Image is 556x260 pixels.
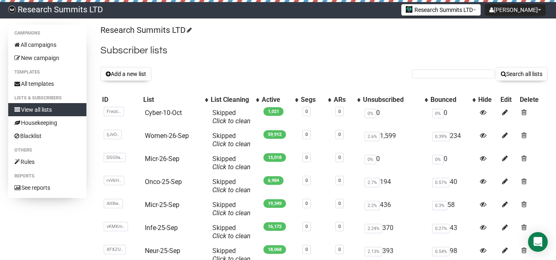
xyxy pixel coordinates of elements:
div: List Cleaning [211,96,252,104]
a: 0 [338,224,341,229]
span: rvVkH.. [104,176,124,185]
td: 194 [361,175,429,198]
th: Delete: No sort applied, sorting is disabled [518,94,548,106]
span: 2.13% [365,247,382,256]
td: 0 [429,106,477,129]
li: Reports [8,171,86,181]
a: Micr-26-Sep [145,155,179,163]
div: Open Intercom Messenger [528,232,548,252]
h2: Subscriber lists [100,43,548,58]
span: vKMKm.. [104,222,128,231]
a: 0 [305,109,308,114]
div: Delete [520,96,546,104]
div: Segs [301,96,324,104]
img: 2.jpg [406,6,412,13]
a: 0 [338,132,341,137]
span: 1,021 [263,107,284,116]
div: Bounced [430,96,468,104]
th: Bounced: No sort applied, activate to apply an ascending sort [429,94,477,106]
span: DSG9a.. [104,153,126,162]
th: Hide: No sort applied, sorting is disabled [477,94,499,106]
span: 0% [432,109,444,118]
span: Skipped [212,155,251,171]
th: Unsubscribed: No sort applied, activate to apply an ascending sort [361,94,429,106]
a: Click to clean [212,140,251,148]
a: Cyber-10-Oct [145,109,182,117]
span: 0% [365,109,376,118]
span: 6,984 [263,176,284,185]
a: Click to clean [212,209,251,217]
td: 0 [361,152,429,175]
a: 0 [305,155,308,160]
span: 19,349 [263,199,286,208]
span: 18,068 [263,245,286,254]
button: Add a new list [100,67,151,81]
button: Research Summits LTD [401,4,481,16]
th: ID: No sort applied, sorting is disabled [100,94,142,106]
th: Segs: No sort applied, activate to apply an ascending sort [299,94,332,106]
th: List: No sort applied, activate to apply an ascending sort [142,94,209,106]
span: Frwzc.. [104,107,124,116]
span: 0.57% [432,178,450,187]
td: 40 [429,175,477,198]
span: ljJvO.. [104,130,122,139]
th: Edit: No sort applied, sorting is disabled [499,94,518,106]
span: 0.3% [432,201,447,210]
img: bccbfd5974049ef095ce3c15df0eef5a [8,6,16,13]
a: Neur-25-Sep [145,247,180,255]
a: 0 [338,109,341,114]
span: 0.54% [432,247,450,256]
a: 0 [305,224,308,229]
a: Click to clean [212,232,251,240]
span: Skipped [212,132,251,148]
td: 58 [429,198,477,221]
li: Templates [8,67,86,77]
a: Research Summits LTD [100,25,191,35]
span: 2.2% [365,201,380,210]
span: 0.39% [432,132,450,141]
span: 15,018 [263,153,286,162]
span: Skipped [212,178,251,194]
a: Click to clean [212,117,251,125]
div: ARs [334,96,353,104]
div: ID [102,96,140,104]
span: Alt8w.. [104,199,123,208]
a: View all lists [8,103,86,116]
li: Others [8,145,86,155]
span: Skipped [212,224,251,240]
span: 0% [432,155,444,164]
span: XFXZU.. [104,245,126,254]
a: Click to clean [212,186,251,194]
li: Campaigns [8,28,86,38]
button: [PERSON_NAME] [485,4,546,16]
td: 436 [361,198,429,221]
a: Infe-25-Sep [145,224,178,232]
span: 59,912 [263,130,286,139]
span: 0% [365,155,376,164]
a: Women-26-Sep [145,132,189,140]
div: Active [262,96,291,104]
a: 0 [338,155,341,160]
td: 1,599 [361,129,429,152]
a: 0 [305,201,308,206]
a: All campaigns [8,38,86,51]
span: 2.6% [365,132,380,141]
td: 370 [361,221,429,244]
a: See reports [8,181,86,194]
td: 43 [429,221,477,244]
a: Rules [8,155,86,168]
td: 234 [429,129,477,152]
a: Onco-25-Sep [145,178,182,186]
td: 0 [361,106,429,129]
span: 2.24% [365,224,382,233]
a: 0 [338,201,341,206]
a: 0 [305,178,308,183]
div: Edit [500,96,516,104]
a: New campaign [8,51,86,64]
div: Unsubscribed [363,96,421,104]
th: List Cleaning: No sort applied, activate to apply an ascending sort [209,94,260,106]
th: Active: No sort applied, activate to apply an ascending sort [260,94,299,106]
span: Skipped [212,201,251,217]
a: 0 [338,247,341,252]
a: Housekeeping [8,116,86,129]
